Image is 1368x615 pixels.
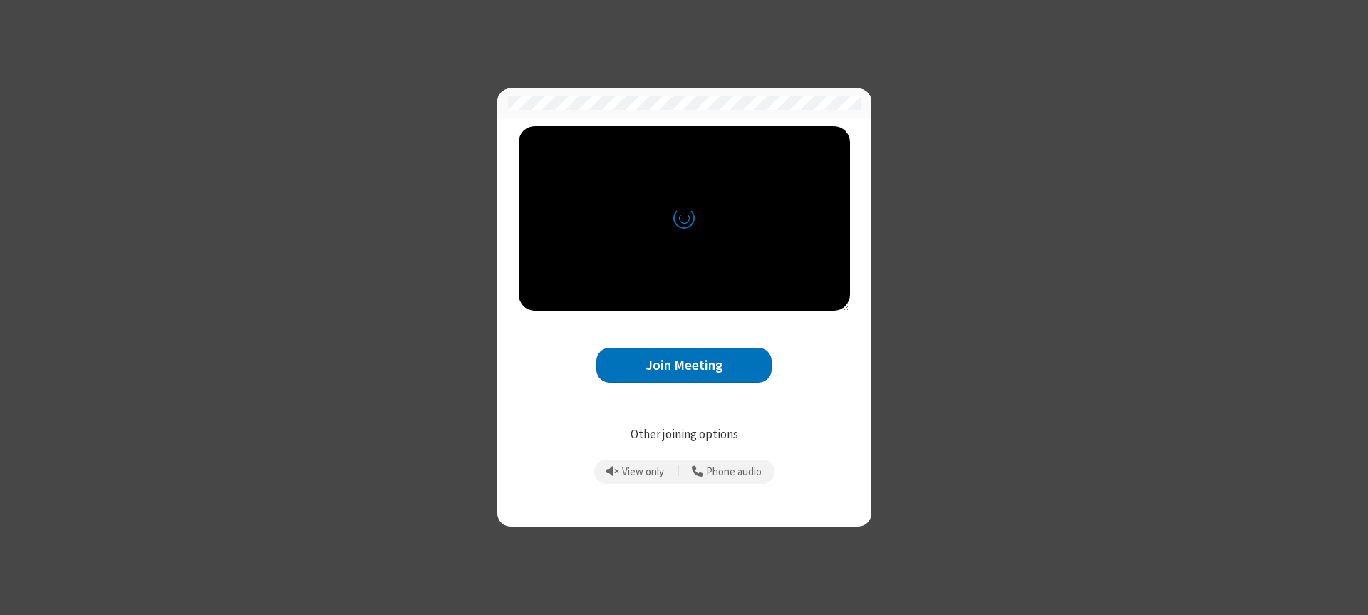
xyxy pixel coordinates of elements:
[706,466,762,478] span: Phone audio
[622,466,664,478] span: View only
[519,425,850,444] p: Other joining options
[596,348,772,383] button: Join Meeting
[687,460,767,484] button: Use your phone for mic and speaker while you view the meeting on this device.
[601,460,670,484] button: Prevent echo when there is already an active mic and speaker in the room.
[677,462,680,482] span: |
